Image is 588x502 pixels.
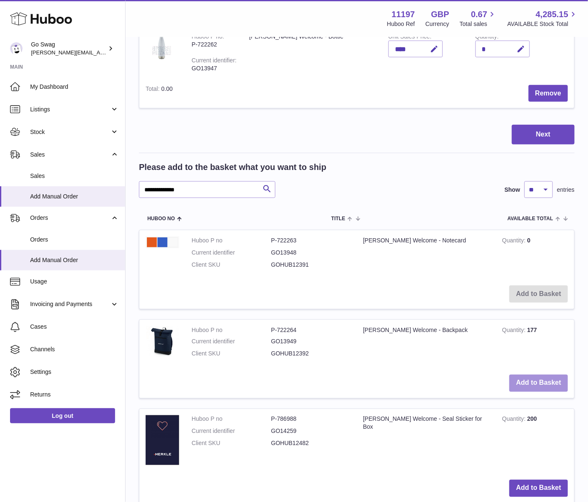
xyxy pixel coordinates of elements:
[475,33,499,42] label: Quantity
[192,338,271,346] dt: Current identifier
[192,249,271,257] dt: Current identifier
[30,236,119,244] span: Orders
[529,85,568,102] button: Remove
[512,125,575,144] button: Next
[271,338,351,346] dd: GO13949
[271,427,351,435] dd: GO14259
[271,415,351,423] dd: P-786988
[460,20,497,28] span: Total sales
[30,193,119,201] span: Add Manual Order
[192,440,271,448] dt: Client SKU
[30,278,119,286] span: Usage
[30,83,119,91] span: My Dashboard
[146,415,179,465] img: Merkle Welcome - Seal Sticker for Box
[357,230,496,279] td: [PERSON_NAME] Welcome - Notecard
[508,216,553,221] span: AVAILABLE Total
[507,9,578,28] a: 4,285.15 AVAILABLE Stock Total
[496,320,574,369] td: 177
[30,391,119,399] span: Returns
[271,326,351,334] dd: P-722264
[271,350,351,358] dd: GOHUB12392
[271,237,351,245] dd: P-722263
[460,9,497,28] a: 0.67 Total sales
[192,33,224,42] div: Huboo P no
[431,9,449,20] strong: GBP
[10,408,115,423] a: Log out
[30,300,110,308] span: Invoicing and Payments
[30,214,110,222] span: Orders
[30,172,119,180] span: Sales
[507,20,578,28] span: AVAILABLE Stock Total
[31,49,168,56] span: [PERSON_NAME][EMAIL_ADDRESS][DOMAIN_NAME]
[471,9,488,20] span: 0.67
[30,151,110,159] span: Sales
[502,327,527,335] strong: Quantity
[146,33,179,60] img: Merkle Welcome - Bottle
[392,9,415,20] strong: 11197
[30,345,119,353] span: Channels
[557,186,575,194] span: entries
[357,409,496,474] td: [PERSON_NAME] Welcome - Seal Sticker for Box
[161,85,172,92] span: 0.00
[31,41,106,57] div: Go Swag
[30,128,110,136] span: Stock
[147,216,175,221] span: Huboo no
[192,41,236,49] div: P-722262
[509,375,568,392] button: Add to Basket
[192,415,271,423] dt: Huboo P no
[243,26,382,78] td: [PERSON_NAME] Welcome - Bottle
[388,33,431,42] label: Unit Sales Price
[192,350,271,358] dt: Client SKU
[192,64,236,72] div: GO13947
[139,162,326,173] h2: Please add to the basket what you want to ship
[496,230,574,279] td: 0
[192,427,271,435] dt: Current identifier
[502,416,527,425] strong: Quantity
[146,237,179,248] img: Merkle Welcome - Notecard
[505,186,520,194] label: Show
[502,237,527,246] strong: Quantity
[192,261,271,269] dt: Client SKU
[30,106,110,113] span: Listings
[30,368,119,376] span: Settings
[331,216,345,221] span: Title
[387,20,415,28] div: Huboo Ref
[10,42,23,55] img: leigh@goswag.com
[146,85,161,94] label: Total
[192,326,271,334] dt: Huboo P no
[509,480,568,497] button: Add to Basket
[192,57,236,66] div: Current identifier
[271,440,351,448] dd: GOHUB12482
[357,320,496,369] td: [PERSON_NAME] Welcome - Backpack
[536,9,568,20] span: 4,285.15
[271,249,351,257] dd: GO13948
[496,409,574,474] td: 200
[192,237,271,245] dt: Huboo P no
[271,261,351,269] dd: GOHUB12391
[146,326,179,357] img: Merkle Welcome - Backpack
[426,20,449,28] div: Currency
[30,256,119,264] span: Add Manual Order
[30,323,119,331] span: Cases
